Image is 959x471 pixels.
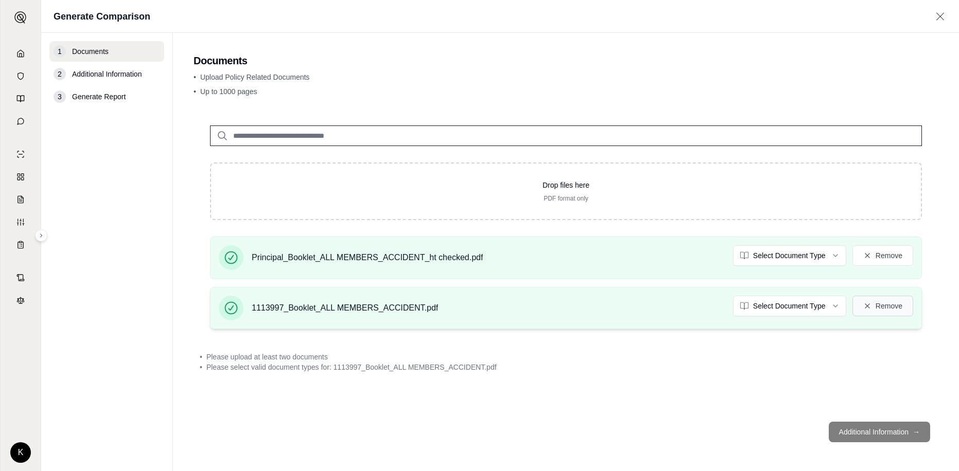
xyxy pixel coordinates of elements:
p: Drop files here [228,180,904,190]
a: Documents Vault [7,66,34,86]
span: Up to 1000 pages [200,87,257,96]
a: Coverage Table [7,234,34,255]
button: Remove [852,245,913,266]
span: Principal_Booklet_ALL MEMBERS_ACCIDENT_ht checked.pdf [252,251,483,264]
a: Legal Search Engine [7,290,34,311]
div: 3 [54,90,66,103]
a: Policy Comparisons [7,167,34,187]
span: • [194,73,196,81]
span: 1113997_Booklet_ALL MEMBERS_ACCIDENT.pdf [252,302,438,314]
span: • [200,352,202,362]
a: Contract Analysis [7,267,34,288]
button: Expand sidebar [10,7,31,28]
a: Claim Coverage [7,189,34,210]
h1: Generate Comparison [54,9,150,24]
span: Additional Information [72,69,142,79]
p: PDF format only [228,194,904,203]
a: Single Policy [7,144,34,165]
a: Custom Report [7,212,34,232]
span: Upload Policy Related Documents [200,73,309,81]
img: Expand sidebar [14,11,27,24]
span: Documents [72,46,109,57]
span: Please select valid document types for: 1113997_Booklet_ALL MEMBERS_ACCIDENT.pdf [206,362,497,372]
button: Remove [852,296,913,316]
h2: Documents [194,53,938,68]
a: Chat [7,111,34,132]
span: Generate Report [72,92,126,102]
span: • [200,362,202,372]
div: 2 [54,68,66,80]
span: Please upload at least two documents [206,352,328,362]
div: K [10,442,31,463]
span: • [194,87,196,96]
button: Expand sidebar [35,229,47,242]
a: Home [7,43,34,64]
a: Prompt Library [7,88,34,109]
div: 1 [54,45,66,58]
